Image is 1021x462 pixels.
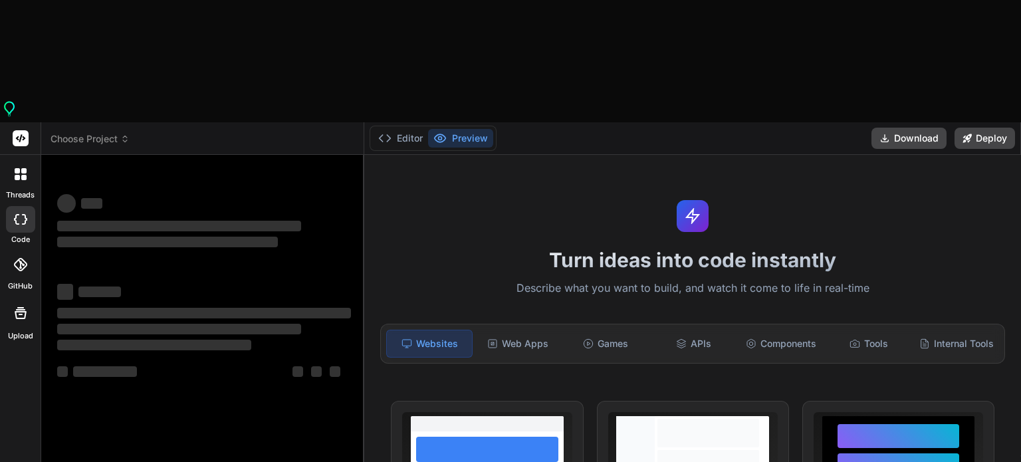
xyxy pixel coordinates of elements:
[57,308,351,318] span: ‌
[57,237,278,247] span: ‌
[475,330,560,358] div: Web Apps
[57,284,73,300] span: ‌
[292,366,303,377] span: ‌
[57,194,76,213] span: ‌
[57,340,251,350] span: ‌
[651,330,736,358] div: APIs
[11,234,30,245] label: code
[372,280,1013,297] p: Describe what you want to build, and watch it come to life in real-time
[73,366,137,377] span: ‌
[563,330,648,358] div: Games
[826,330,911,358] div: Tools
[311,366,322,377] span: ‌
[57,324,301,334] span: ‌
[81,198,102,209] span: ‌
[78,287,121,297] span: ‌
[428,129,493,148] button: Preview
[8,330,33,342] label: Upload
[57,366,68,377] span: ‌
[330,366,340,377] span: ‌
[372,248,1013,272] h1: Turn ideas into code instantly
[386,330,473,358] div: Websites
[955,128,1015,149] button: Deploy
[738,330,824,358] div: Components
[871,128,947,149] button: Download
[8,281,33,292] label: GitHub
[57,221,301,231] span: ‌
[373,129,428,148] button: Editor
[6,189,35,201] label: threads
[914,330,999,358] div: Internal Tools
[51,132,130,146] span: Choose Project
